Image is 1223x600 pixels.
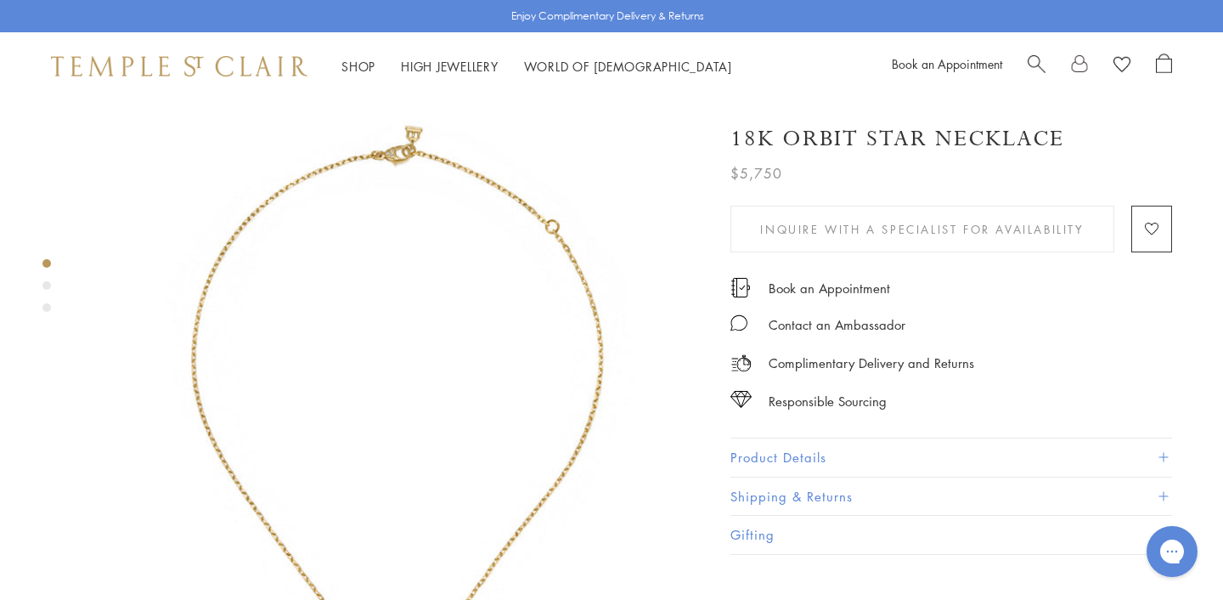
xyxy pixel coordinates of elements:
span: Inquire With A Specialist for Availability [760,220,1084,239]
p: Complimentary Delivery and Returns [769,353,974,374]
button: Gifting [730,516,1172,554]
a: High JewelleryHigh Jewellery [401,58,499,75]
img: Temple St. Clair [51,56,307,76]
div: Responsible Sourcing [769,391,887,412]
button: Inquire With A Specialist for Availability [730,206,1114,252]
img: MessageIcon-01_2.svg [730,314,747,331]
a: Open Shopping Bag [1156,54,1172,79]
a: View Wishlist [1113,54,1130,79]
button: Shipping & Returns [730,478,1172,516]
img: icon_appointment.svg [730,278,751,297]
span: $5,750 [730,162,782,184]
a: Book an Appointment [892,55,1002,72]
img: icon_sourcing.svg [730,391,752,408]
button: Product Details [730,439,1172,477]
div: Product gallery navigation [42,255,51,325]
a: Search [1028,54,1045,79]
p: Enjoy Complimentary Delivery & Returns [511,8,704,25]
a: World of [DEMOGRAPHIC_DATA]World of [DEMOGRAPHIC_DATA] [524,58,732,75]
img: icon_delivery.svg [730,353,752,374]
iframe: Gorgias live chat messenger [1138,520,1206,583]
a: ShopShop [341,58,375,75]
a: Book an Appointment [769,279,890,297]
nav: Main navigation [341,56,732,77]
h1: 18K Orbit Star Necklace [730,124,1064,154]
div: Contact an Ambassador [769,314,905,336]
